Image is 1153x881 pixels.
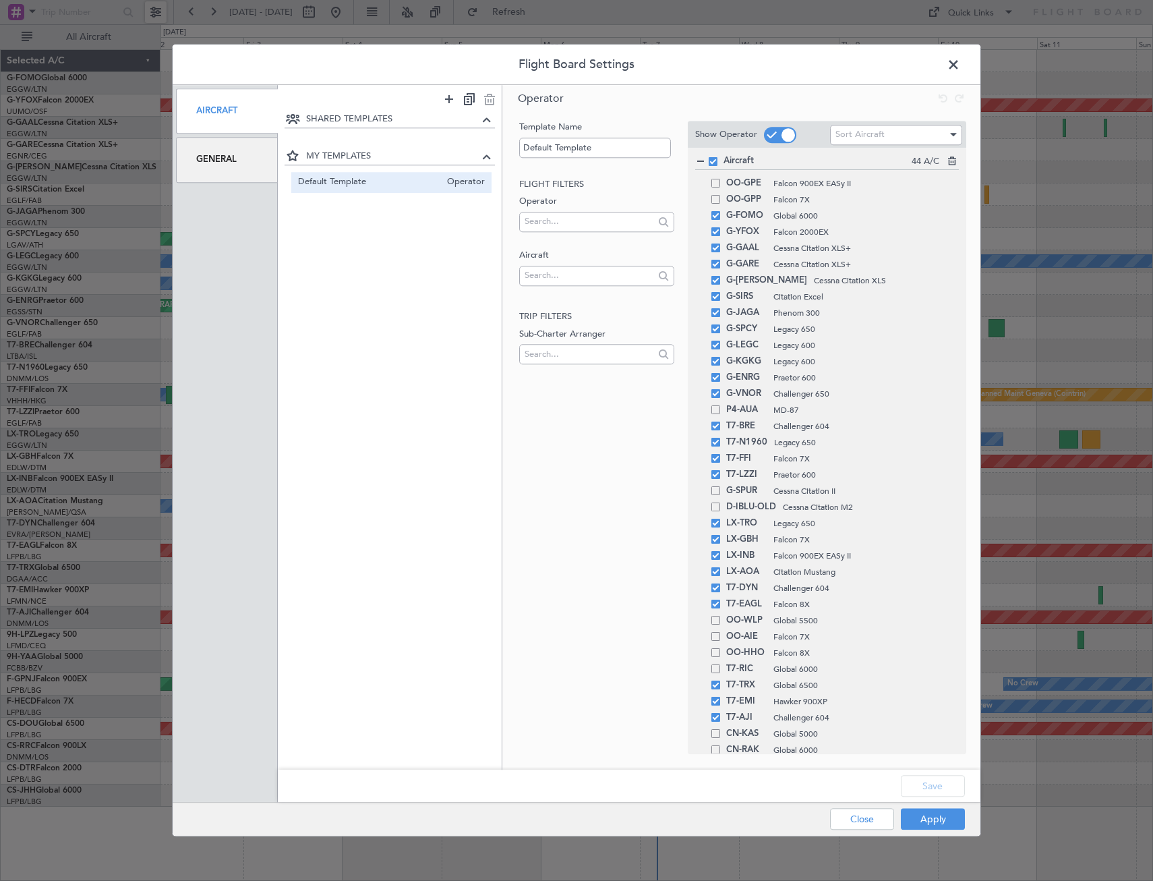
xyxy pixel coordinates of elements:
span: LX-TRO [726,515,767,532]
span: D-IBLU-OLD [726,499,776,515]
span: MD-87 [773,404,946,416]
span: SHARED TEMPLATES [306,113,479,127]
span: Challenger 604 [773,582,946,594]
span: CN-RAK [726,742,767,758]
span: Falcon 2000EX [773,226,946,238]
span: T7-TRX [726,677,767,693]
span: Citation Excel [773,291,946,303]
span: LX-GBH [726,532,767,548]
span: Challenger 604 [773,420,946,432]
div: Aircraft [176,88,278,134]
span: OO-AIE [726,629,767,645]
span: G-LEGC [726,337,767,353]
span: T7-BRE [726,418,767,434]
label: Template Name [519,121,674,134]
input: Search... [525,211,653,231]
span: Global 6000 [773,663,946,675]
span: Operator [440,175,485,190]
span: Global 6500 [773,679,946,691]
span: Praetor 600 [773,469,946,481]
span: T7-LZZI [726,467,767,483]
span: T7-N1960 [726,434,767,451]
span: Challenger 604 [773,712,946,724]
button: Close [830,809,894,830]
span: Hawker 900XP [773,695,946,708]
span: LX-AOA [726,564,767,580]
span: Cessna Citation M2 [783,501,946,513]
span: Global 6000 [773,210,946,222]
label: Show Operator [695,128,757,142]
label: Operator [519,195,674,208]
span: Praetor 600 [773,372,946,384]
span: G-KGKG [726,353,767,370]
span: T7-DYN [726,580,767,596]
span: Sort Aircraft [835,129,885,141]
span: OO-HHO [726,645,767,661]
span: Legacy 650 [773,517,946,530]
span: CN-KAS [726,726,767,742]
span: Default Template [298,175,441,190]
h2: Flight filters [519,178,674,192]
span: Falcon 8X [773,598,946,610]
input: Search... [525,265,653,285]
span: T7-FFI [726,451,767,467]
span: Legacy 650 [774,436,946,449]
span: Falcon 7X [773,631,946,643]
span: Aircraft [723,155,912,169]
span: Falcon 900EX EASy II [773,177,946,190]
button: Apply [901,809,965,830]
h2: Trip filters [519,310,674,324]
span: G-ENRG [726,370,767,386]
span: Cessna Citation XLS+ [773,242,946,254]
span: G-YFOX [726,224,767,240]
span: Challenger 650 [773,388,946,400]
span: Legacy 650 [773,323,946,335]
span: Legacy 600 [773,356,946,368]
span: OO-WLP [726,613,767,629]
span: G-GARE [726,256,767,273]
span: P4-AUA [726,402,767,418]
span: T7-RIC [726,661,767,677]
label: Sub-Charter Arranger [519,328,674,341]
input: Search... [525,344,653,364]
span: Falcon 8X [773,647,946,659]
span: LX-INB [726,548,767,564]
span: Cessna Citation II [773,485,946,497]
span: Legacy 600 [773,339,946,351]
span: Phenom 300 [773,307,946,319]
span: G-VNOR [726,386,767,402]
span: Operator [518,91,564,106]
span: T7-EMI [726,693,767,710]
label: Aircraft [519,249,674,262]
span: Falcon 7X [773,194,946,206]
span: Global 5000 [773,728,946,740]
span: Citation Mustang [773,566,946,578]
span: G-FOMO [726,208,767,224]
span: T7-AJI [726,710,767,726]
header: Flight Board Settings [173,45,980,85]
span: G-SIRS [726,289,767,305]
span: MY TEMPLATES [306,150,479,163]
span: OO-GPP [726,192,767,208]
span: OO-GPE [726,175,767,192]
span: G-SPUR [726,483,767,499]
span: Falcon 900EX EASy II [773,550,946,562]
span: Global 5500 [773,615,946,627]
span: Falcon 7X [773,453,946,465]
span: G-[PERSON_NAME] [726,273,807,289]
span: Cessna Citation XLS+ [773,258,946,271]
span: G-GAAL [726,240,767,256]
span: 44 A/C [912,156,939,169]
div: General [176,138,278,183]
span: G-JAGA [726,305,767,321]
span: Global 6000 [773,744,946,756]
span: G-SPCY [726,321,767,337]
span: Cessna Citation XLS [814,275,946,287]
span: T7-EAGL [726,596,767,613]
span: Falcon 7X [773,534,946,546]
